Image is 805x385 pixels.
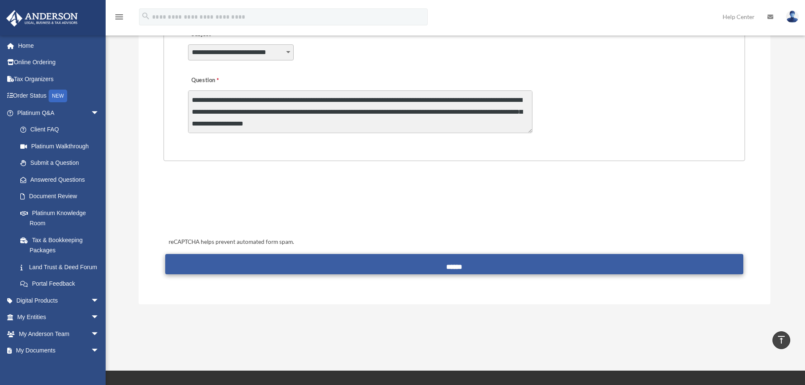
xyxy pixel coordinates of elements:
img: User Pic [786,11,799,23]
a: Portal Feedback [12,276,112,292]
img: Anderson Advisors Platinum Portal [4,10,80,27]
a: Platinum Walkthrough [12,138,112,155]
label: Question [188,75,254,87]
a: Platinum Q&Aarrow_drop_down [6,104,112,121]
a: Submit a Question [12,155,108,172]
span: arrow_drop_down [91,325,108,343]
a: Answered Questions [12,171,112,188]
span: arrow_drop_down [91,342,108,360]
a: Tax Organizers [6,71,112,87]
a: Platinum Knowledge Room [12,205,112,232]
a: Client FAQ [12,121,112,138]
i: vertical_align_top [776,335,786,345]
a: Online Ordering [6,54,112,71]
iframe: reCAPTCHA [166,187,295,220]
a: My Anderson Teamarrow_drop_down [6,325,112,342]
span: arrow_drop_down [91,309,108,326]
a: Order StatusNEW [6,87,112,105]
i: search [141,11,150,21]
a: vertical_align_top [772,331,790,349]
a: Tax & Bookkeeping Packages [12,232,112,259]
a: Document Review [12,188,112,205]
a: My Entitiesarrow_drop_down [6,309,112,326]
a: Land Trust & Deed Forum [12,259,112,276]
a: My Documentsarrow_drop_down [6,342,112,359]
div: NEW [49,90,67,102]
a: Digital Productsarrow_drop_down [6,292,112,309]
a: menu [114,15,124,22]
div: reCAPTCHA helps prevent automated form spam. [165,237,743,247]
i: menu [114,12,124,22]
span: arrow_drop_down [91,104,108,122]
span: arrow_drop_down [91,292,108,309]
a: Home [6,37,112,54]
